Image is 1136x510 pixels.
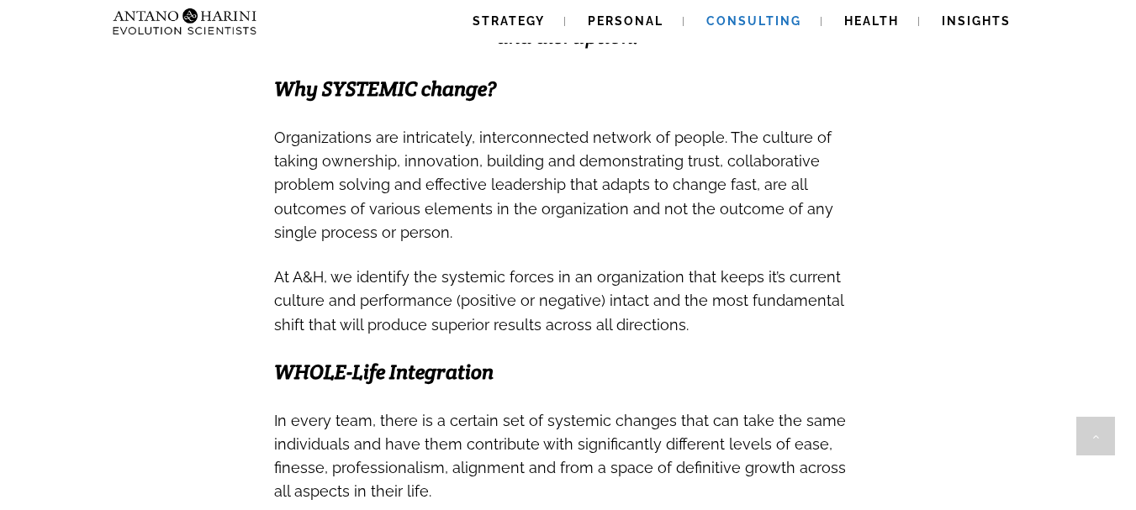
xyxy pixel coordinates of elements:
span: Consulting [706,14,801,28]
span: Insights [942,14,1011,28]
span: Organizations are intricately, interconnected network of people. The culture of taking ownership,... [274,129,833,241]
span: Why SYSTEMIC change? [274,76,496,102]
span: In every team, there is a certain set of systemic changes that can take the same individuals and ... [274,412,846,501]
span: At A&H, we identify the systemic forces in an organization that keeps it’s current culture and pe... [274,268,843,333]
span: Health [844,14,899,28]
span: WHOLE-Life Integration [274,359,494,385]
span: Strategy [473,14,545,28]
span: Personal [588,14,663,28]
